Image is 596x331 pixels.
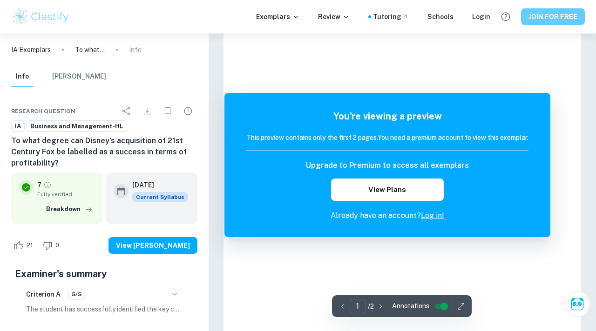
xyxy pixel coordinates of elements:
div: Bookmark [158,102,177,120]
p: To what degree can Disney’s acquisition of 21st Century Fox be labelled as a success in terms of ... [75,45,105,55]
p: Exemplars [256,12,299,22]
div: This exemplar is based on the current syllabus. Feel free to refer to it for inspiration/ideas wh... [132,192,188,202]
a: IA [11,120,25,132]
div: Share [117,102,136,120]
div: Like [11,238,38,253]
button: [PERSON_NAME] [52,66,106,87]
a: Log in! [421,211,444,220]
span: Annotations [392,301,429,311]
a: Login [472,12,490,22]
p: Already have an account? [246,210,528,221]
h6: Criterion A [26,289,61,299]
p: The student has successfully identified the key concept of change and clearly indicated it on the... [26,304,183,314]
button: View Plans [331,179,444,201]
p: / 2 [368,301,374,311]
button: Info [11,66,34,87]
span: IA [12,122,24,131]
img: Clastify logo [11,7,70,26]
a: IA Exemplars [11,45,51,55]
a: Schools [427,12,454,22]
span: Research question [11,107,75,115]
span: Current Syllabus [132,192,188,202]
span: Business and Management-HL [27,122,127,131]
a: Grade fully verified [43,181,52,189]
div: Report issue [179,102,197,120]
h6: This preview contains only the first 2 pages. You need a premium account to view this exemplar. [246,132,528,143]
button: Help and Feedback [498,9,514,25]
span: 0 [50,241,64,250]
button: JOIN FOR FREE [521,8,585,25]
button: View [PERSON_NAME] [108,237,197,254]
button: Ask Clai [564,291,590,317]
div: Dislike [40,238,64,253]
h6: [DATE] [132,180,181,190]
a: Business and Management-HL [27,120,127,132]
a: Tutoring [373,12,409,22]
h6: Upgrade to Premium to access all exemplars [306,160,469,171]
p: Info [129,45,142,55]
h5: Examiner's summary [15,267,194,281]
h6: To what degree can Disney’s acquisition of 21st Century Fox be labelled as a success in terms of ... [11,135,197,169]
span: 5/5 [68,290,85,298]
span: Fully verified [37,190,95,199]
span: 21 [21,241,38,250]
div: Download [138,102,156,120]
p: Review [318,12,350,22]
h5: You're viewing a preview [246,109,528,123]
p: 7 [37,180,41,190]
button: Breakdown [44,202,95,216]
